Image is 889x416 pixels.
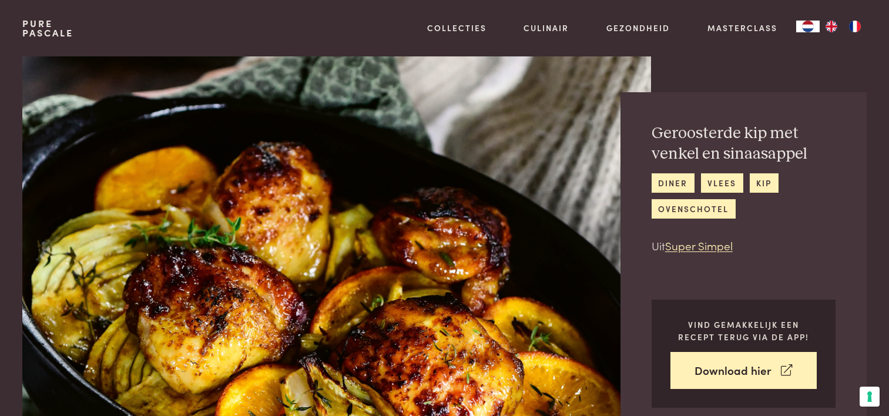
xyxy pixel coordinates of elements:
[652,123,836,164] h2: Geroosterde kip met venkel en sinaasappel
[524,22,569,34] a: Culinair
[427,22,487,34] a: Collecties
[665,237,733,253] a: Super Simpel
[652,199,736,219] a: ovenschotel
[652,237,836,254] p: Uit
[701,173,743,193] a: vlees
[796,21,867,32] aside: Language selected: Nederlands
[22,19,73,38] a: PurePascale
[843,21,867,32] a: FR
[820,21,867,32] ul: Language list
[860,387,880,407] button: Uw voorkeuren voor toestemming voor trackingtechnologieën
[670,352,817,389] a: Download hier
[652,173,695,193] a: diner
[796,21,820,32] div: Language
[606,22,670,34] a: Gezondheid
[796,21,820,32] a: NL
[670,318,817,343] p: Vind gemakkelijk een recept terug via de app!
[750,173,779,193] a: kip
[820,21,843,32] a: EN
[707,22,777,34] a: Masterclass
